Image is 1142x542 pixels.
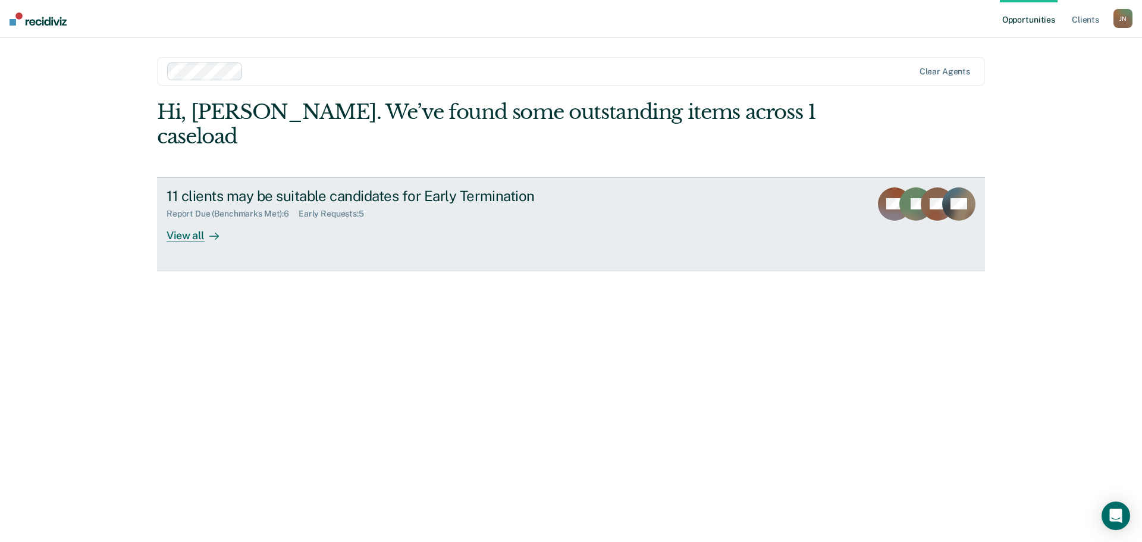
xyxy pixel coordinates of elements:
a: 11 clients may be suitable candidates for Early TerminationReport Due (Benchmarks Met):6Early Req... [157,177,985,271]
div: Early Requests : 5 [299,209,374,219]
div: Report Due (Benchmarks Met) : 6 [167,209,299,219]
div: Hi, [PERSON_NAME]. We’ve found some outstanding items across 1 caseload [157,100,820,149]
div: View all [167,219,233,242]
button: JN [1113,9,1132,28]
img: Recidiviz [10,12,67,26]
div: 11 clients may be suitable candidates for Early Termination [167,187,584,205]
div: Clear agents [920,67,970,77]
div: Open Intercom Messenger [1102,502,1130,530]
div: J N [1113,9,1132,28]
